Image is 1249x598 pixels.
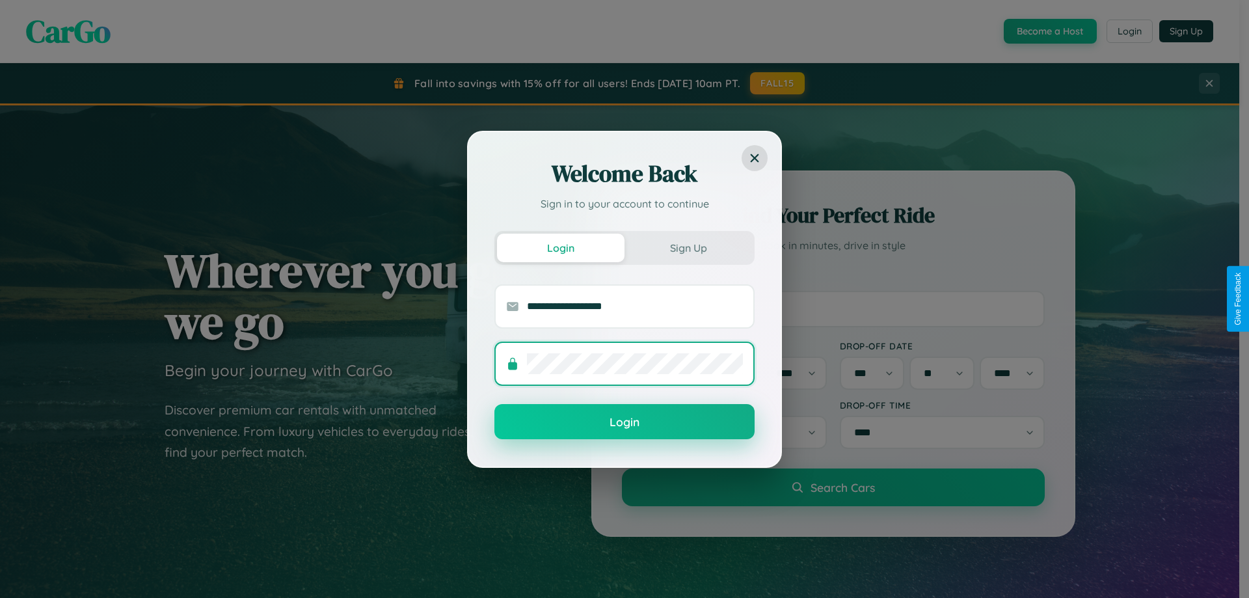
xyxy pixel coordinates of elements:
h2: Welcome Back [494,158,755,189]
button: Login [497,234,624,262]
button: Sign Up [624,234,752,262]
button: Login [494,404,755,439]
div: Give Feedback [1233,273,1242,325]
p: Sign in to your account to continue [494,196,755,211]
